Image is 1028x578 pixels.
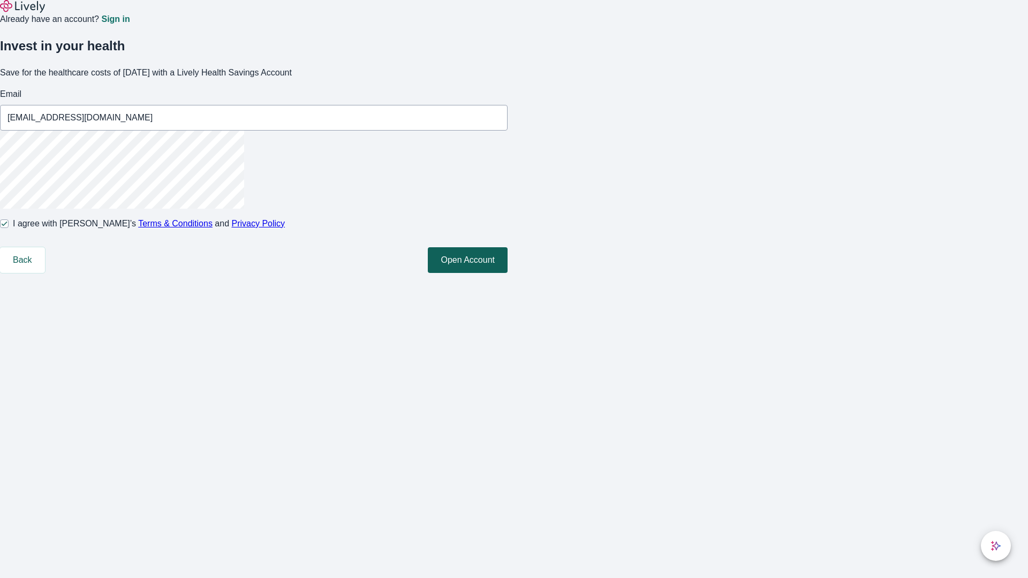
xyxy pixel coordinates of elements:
svg: Lively AI Assistant [991,541,1001,551]
button: chat [981,531,1011,561]
a: Sign in [101,15,130,24]
button: Open Account [428,247,508,273]
a: Terms & Conditions [138,219,213,228]
span: I agree with [PERSON_NAME]’s and [13,217,285,230]
a: Privacy Policy [232,219,285,228]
